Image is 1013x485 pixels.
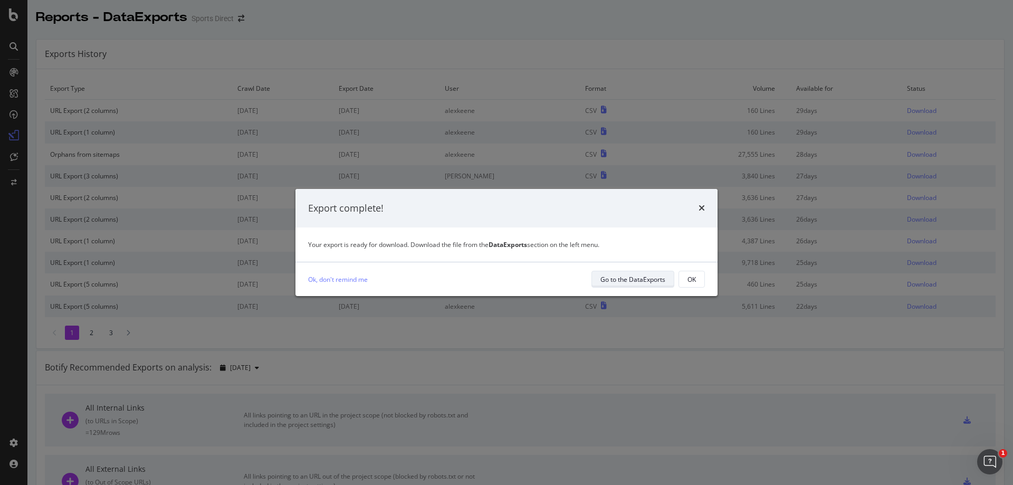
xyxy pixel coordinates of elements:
[977,449,1002,474] iframe: Intercom live chat
[295,189,718,297] div: modal
[308,240,705,249] div: Your export is ready for download. Download the file from the
[308,274,368,285] a: Ok, don't remind me
[600,275,665,284] div: Go to the DataExports
[687,275,696,284] div: OK
[699,202,705,215] div: times
[308,202,384,215] div: Export complete!
[489,240,527,249] strong: DataExports
[999,449,1007,458] span: 1
[591,271,674,288] button: Go to the DataExports
[678,271,705,288] button: OK
[489,240,599,249] span: section on the left menu.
